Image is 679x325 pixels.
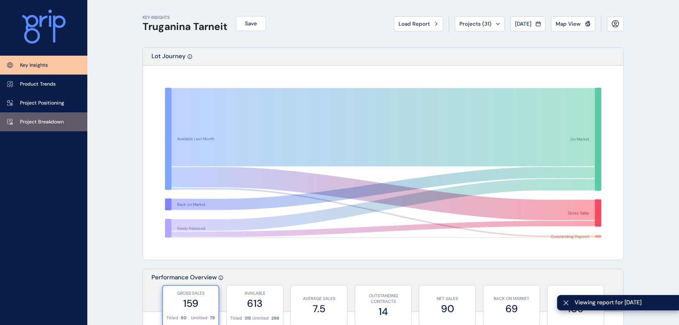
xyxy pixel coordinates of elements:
button: Save [236,16,266,31]
label: 7.5 [294,302,344,316]
button: Projects (31) [455,16,505,31]
p: Project Positioning [20,100,64,107]
button: Load Report [394,16,443,31]
label: 613 [230,296,279,310]
label: 14 [359,305,408,319]
p: 80 [181,315,186,321]
p: OUTSTANDING CONTRACTS [359,293,408,305]
p: KEY INSIGHTS [143,15,227,21]
h1: Truganina Tarneit [143,21,227,33]
p: NET SALES [423,296,472,302]
p: 315 [245,315,251,321]
label: 159 [166,296,215,310]
p: Product Trends [20,81,56,88]
p: AVERAGE SALES [294,296,344,302]
p: AVAILABLE [230,290,279,296]
p: Titled [166,315,178,321]
label: 109 [551,302,600,316]
label: 69 [487,302,536,316]
p: Key Insights [20,62,48,69]
p: Project Breakdown [20,118,64,126]
p: GROSS SALES [166,290,215,296]
p: 79 [210,315,215,321]
span: Viewing report for [DATE] [575,299,673,306]
p: 298 [271,315,279,321]
p: BACK ON MARKET [487,296,536,302]
p: Untitled [252,315,269,321]
button: [DATE] [510,16,545,31]
span: Map View [556,20,581,27]
span: [DATE] [515,20,531,27]
button: Map View [551,16,595,31]
label: 90 [423,302,472,316]
p: Titled [230,315,242,321]
span: Projects ( 31 ) [459,20,492,27]
p: Untitled [191,315,207,321]
p: NEWLY RELEASED [551,296,600,302]
span: Save [245,20,257,27]
span: Load Report [398,20,430,27]
p: Lot Journey [151,52,186,65]
p: Performance Overview [151,273,217,311]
